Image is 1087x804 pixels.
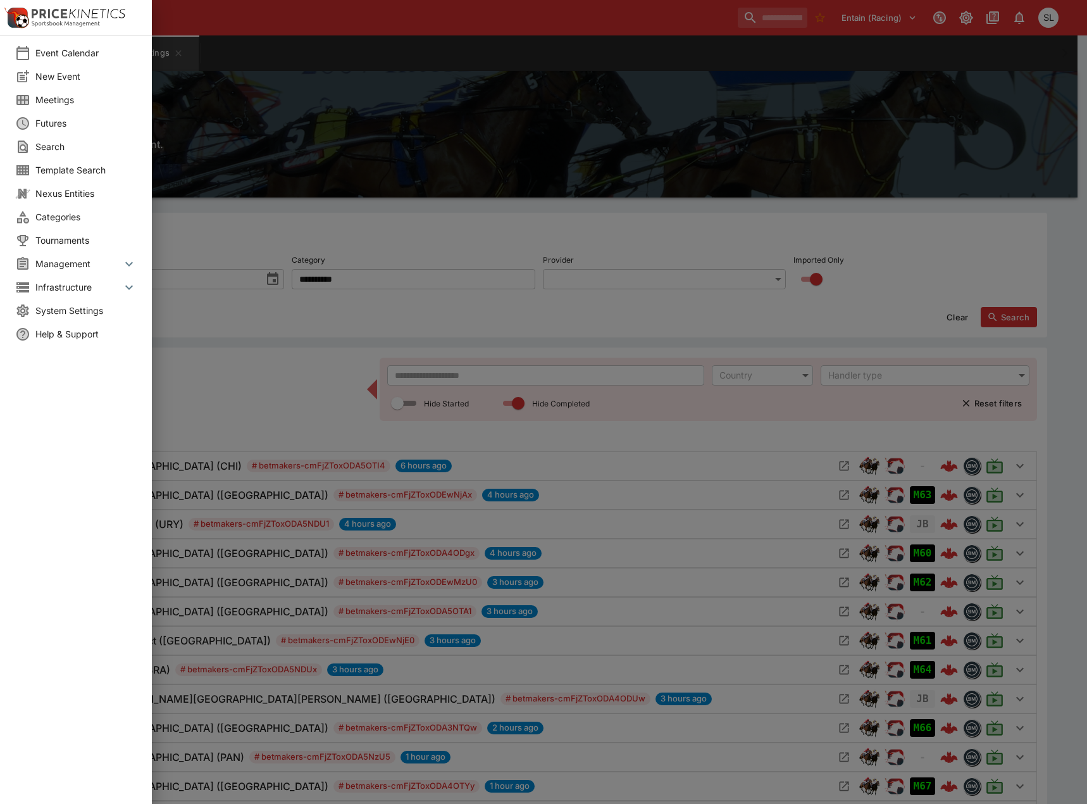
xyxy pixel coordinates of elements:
[35,234,137,247] span: Tournaments
[4,5,29,30] img: PriceKinetics Logo
[32,21,100,27] img: Sportsbook Management
[35,93,137,106] span: Meetings
[35,187,137,200] span: Nexus Entities
[35,304,137,317] span: System Settings
[35,46,137,60] span: Event Calendar
[35,163,137,177] span: Template Search
[35,140,137,153] span: Search
[35,257,121,270] span: Management
[35,116,137,130] span: Futures
[35,70,137,83] span: New Event
[35,210,137,223] span: Categories
[35,280,121,294] span: Infrastructure
[35,327,137,341] span: Help & Support
[32,9,125,18] img: PriceKinetics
